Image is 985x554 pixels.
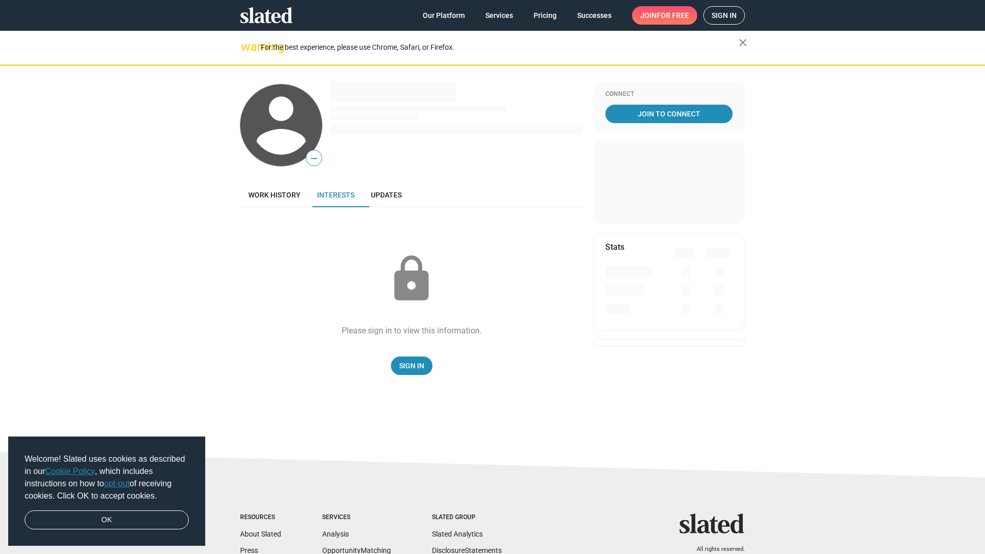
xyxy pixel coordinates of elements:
a: Sign in [703,6,745,25]
a: Our Platform [415,6,473,25]
span: Our Platform [423,6,465,25]
mat-icon: close [737,36,749,49]
span: Sign In [399,357,424,375]
mat-card-title: Stats [605,242,624,252]
a: Interests [309,183,363,207]
a: Services [477,6,521,25]
span: Join To Connect [607,105,731,123]
div: Services [322,513,391,522]
a: Joinfor free [632,6,697,25]
span: Work history [248,191,301,199]
div: Resources [240,513,281,522]
mat-icon: lock [386,253,437,305]
a: Successes [569,6,620,25]
span: Pricing [534,6,557,25]
a: Work history [240,183,309,207]
div: Please sign in to view this information. [342,325,482,336]
span: Successes [577,6,612,25]
a: Pricing [525,6,565,25]
span: Welcome! Slated uses cookies as described in our , which includes instructions on how to of recei... [25,453,189,502]
a: Sign In [391,357,432,375]
a: About Slated [240,530,281,538]
a: Slated Analytics [432,530,483,538]
span: Sign in [712,7,737,24]
span: Interests [317,191,354,199]
div: cookieconsent [8,437,205,546]
div: Connect [605,90,733,98]
a: Analysis [322,530,349,538]
span: for free [657,6,689,25]
a: dismiss cookie message [25,510,189,530]
mat-icon: warning [241,41,253,53]
div: For the best experience, please use Chrome, Safari, or Firefox. [261,41,739,54]
span: Join [640,6,689,25]
a: Cookie Policy [45,467,95,476]
a: Updates [363,183,410,207]
div: Slated Group [432,513,502,522]
span: — [306,152,322,165]
a: opt-out [104,479,130,488]
a: Join To Connect [605,105,733,123]
span: Updates [371,191,402,199]
span: Services [485,6,513,25]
